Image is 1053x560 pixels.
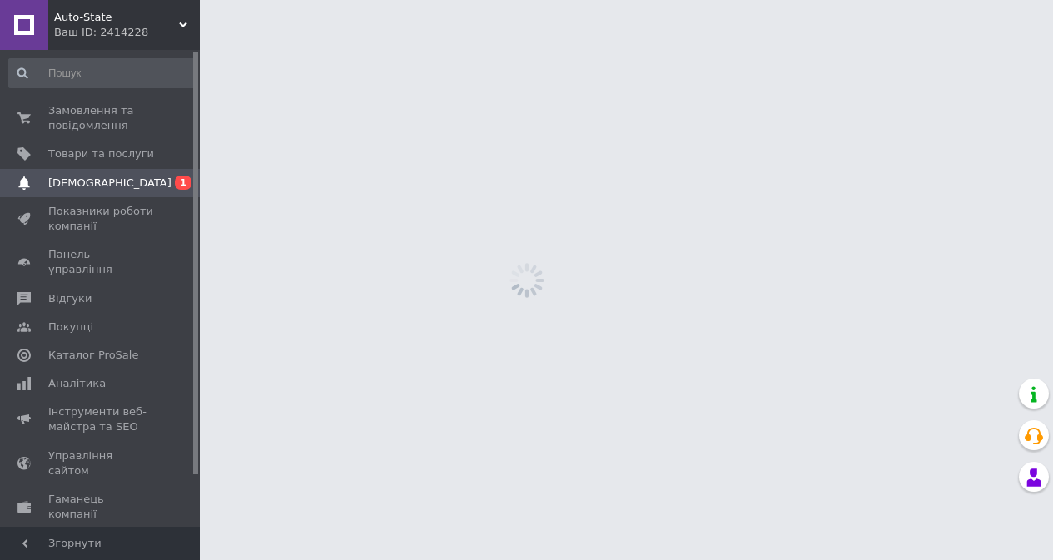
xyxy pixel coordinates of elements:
[48,247,154,277] span: Панель управління
[48,204,154,234] span: Показники роботи компанії
[54,10,179,25] span: Auto-State
[48,404,154,434] span: Інструменти веб-майстра та SEO
[48,492,154,522] span: Гаманець компанії
[48,291,92,306] span: Відгуки
[48,103,154,133] span: Замовлення та повідомлення
[48,320,93,335] span: Покупці
[8,58,196,88] input: Пошук
[48,146,154,161] span: Товари та послуги
[48,348,138,363] span: Каталог ProSale
[175,176,191,190] span: 1
[54,25,200,40] div: Ваш ID: 2414228
[48,448,154,478] span: Управління сайтом
[48,376,106,391] span: Аналітика
[48,176,171,191] span: [DEMOGRAPHIC_DATA]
